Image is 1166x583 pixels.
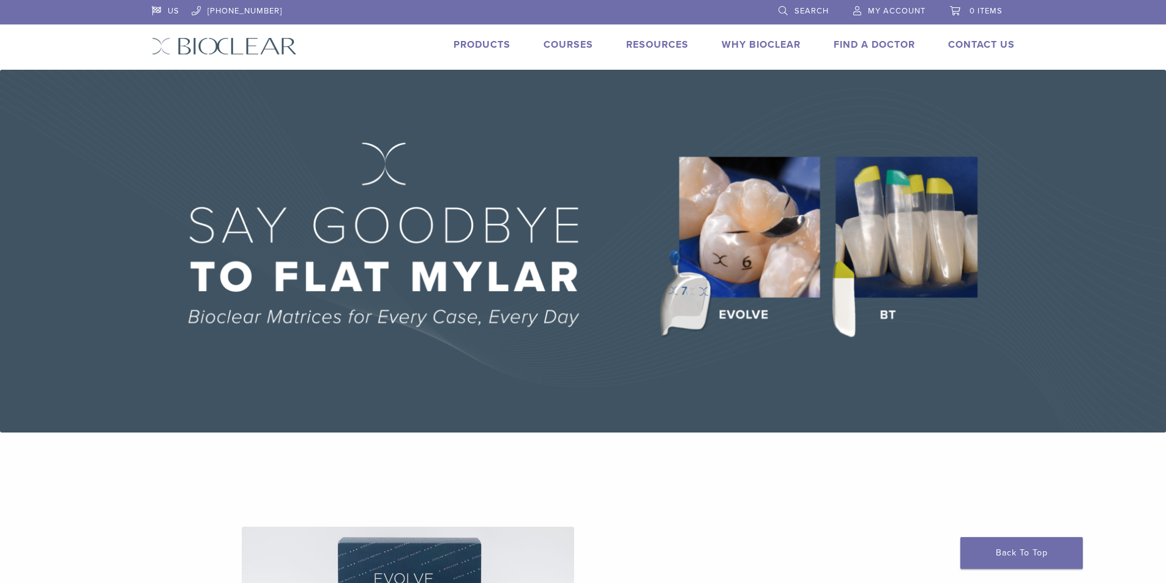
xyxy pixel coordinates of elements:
[868,6,925,16] span: My Account
[454,39,510,51] a: Products
[722,39,801,51] a: Why Bioclear
[626,39,689,51] a: Resources
[960,537,1083,569] a: Back To Top
[834,39,915,51] a: Find A Doctor
[544,39,593,51] a: Courses
[970,6,1003,16] span: 0 items
[152,37,297,55] img: Bioclear
[794,6,829,16] span: Search
[948,39,1015,51] a: Contact Us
